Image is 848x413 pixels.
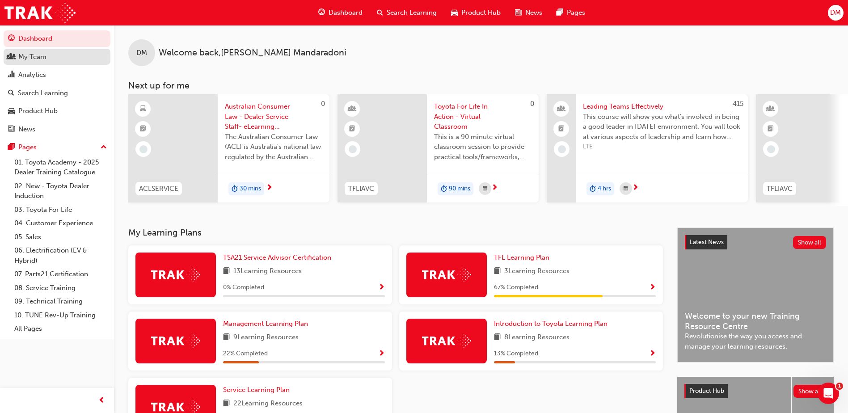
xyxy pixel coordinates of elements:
button: Show Progress [649,282,656,293]
span: Latest News [690,238,724,246]
a: 0ACLSERVICEAustralian Consumer Law - Dealer Service Staff- eLearning ModuleThe Australian Consume... [128,94,329,202]
span: TFLIAVC [348,184,374,194]
span: DM [136,48,147,58]
a: search-iconSearch Learning [370,4,444,22]
button: DM [828,5,844,21]
span: Show Progress [649,284,656,292]
a: Product Hub [4,103,110,119]
span: booktick-icon [768,123,774,135]
a: Analytics [4,67,110,83]
div: Product Hub [18,106,58,116]
span: book-icon [223,398,230,409]
a: All Pages [11,322,110,336]
img: Trak [4,3,76,23]
span: book-icon [223,332,230,343]
span: search-icon [377,7,383,18]
a: 10. TUNE Rev-Up Training [11,308,110,322]
span: learningResourceType_ELEARNING-icon [140,103,146,115]
a: 09. Technical Training [11,295,110,308]
span: TFLIAVC [767,184,793,194]
div: News [18,124,35,135]
span: Pages [567,8,585,18]
span: calendar-icon [483,183,487,194]
span: 13 Learning Resources [233,266,302,277]
span: book-icon [494,266,501,277]
span: TFL Learning Plan [494,253,549,261]
span: 67 % Completed [494,282,538,293]
a: 06. Electrification (EV & Hybrid) [11,244,110,267]
a: car-iconProduct Hub [444,4,508,22]
span: calendar-icon [624,183,628,194]
span: 30 mins [240,184,261,194]
img: Trak [151,334,200,348]
span: 0 [530,100,534,108]
span: Show Progress [649,350,656,358]
button: DashboardMy TeamAnalyticsSearch LearningProduct HubNews [4,29,110,139]
a: News [4,121,110,138]
a: 04. Customer Experience [11,216,110,230]
div: Analytics [18,70,46,80]
a: TSA21 Service Advisor Certification [223,253,335,263]
span: people-icon [558,103,565,115]
h3: Next up for me [114,80,848,91]
div: Pages [18,142,37,152]
span: Australian Consumer Law - Dealer Service Staff- eLearning Module [225,101,322,132]
a: 07. Parts21 Certification [11,267,110,281]
span: booktick-icon [558,123,565,135]
button: Pages [4,139,110,156]
span: Show Progress [378,350,385,358]
span: learningRecordVerb_NONE-icon [349,145,357,153]
span: This is a 90 minute virtual classroom session to provide practical tools/frameworks, behaviours a... [434,132,532,162]
a: My Team [4,49,110,65]
span: news-icon [8,126,15,134]
a: 08. Service Training [11,281,110,295]
span: 90 mins [449,184,470,194]
span: guage-icon [8,35,15,43]
a: pages-iconPages [549,4,592,22]
span: 9 Learning Resources [233,332,299,343]
span: ACLSERVICE [139,184,178,194]
button: Show all [793,385,827,398]
span: 3 Learning Resources [504,266,570,277]
button: Show Progress [378,348,385,359]
span: chart-icon [8,71,15,79]
a: 01. Toyota Academy - 2025 Dealer Training Catalogue [11,156,110,179]
span: news-icon [515,7,522,18]
a: TFL Learning Plan [494,253,553,263]
span: Toyota For Life In Action - Virtual Classroom [434,101,532,132]
button: Show all [793,236,827,249]
a: Management Learning Plan [223,319,312,329]
span: 4 hrs [598,184,611,194]
span: booktick-icon [140,123,146,135]
span: Welcome to your new Training Resource Centre [685,311,826,331]
a: Product HubShow all [684,384,827,398]
span: 8 Learning Resources [504,332,570,343]
div: Search Learning [18,88,68,98]
span: 22 % Completed [223,349,268,359]
span: next-icon [266,184,273,192]
span: search-icon [8,89,14,97]
a: 02. New - Toyota Dealer Induction [11,179,110,203]
span: pages-icon [557,7,563,18]
span: 0 % Completed [223,282,264,293]
span: duration-icon [590,183,596,195]
a: 03. Toyota For Life [11,203,110,217]
span: prev-icon [98,395,105,406]
span: 0 [321,100,325,108]
span: News [525,8,542,18]
span: book-icon [223,266,230,277]
span: 1 [836,383,843,390]
span: Management Learning Plan [223,320,308,328]
span: Show Progress [378,284,385,292]
a: news-iconNews [508,4,549,22]
iframe: Intercom live chat [818,383,839,404]
span: duration-icon [232,183,238,195]
span: Revolutionise the way you access and manage your learning resources. [685,331,826,351]
span: up-icon [101,142,107,153]
a: Dashboard [4,30,110,47]
a: Introduction to Toyota Learning Plan [494,319,611,329]
div: My Team [18,52,46,62]
button: Show Progress [649,348,656,359]
img: Trak [151,268,200,282]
